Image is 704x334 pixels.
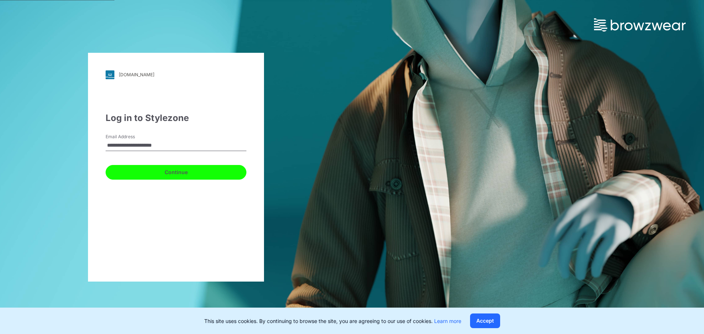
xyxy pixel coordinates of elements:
[470,313,500,328] button: Accept
[106,70,246,79] a: [DOMAIN_NAME]
[119,72,154,77] div: [DOMAIN_NAME]
[106,133,157,140] label: Email Address
[106,165,246,180] button: Continue
[204,317,461,325] p: This site uses cookies. By continuing to browse the site, you are agreeing to our use of cookies.
[594,18,686,32] img: browzwear-logo.73288ffb.svg
[106,111,246,125] div: Log in to Stylezone
[106,70,114,79] img: svg+xml;base64,PHN2ZyB3aWR0aD0iMjgiIGhlaWdodD0iMjgiIHZpZXdCb3g9IjAgMCAyOCAyOCIgZmlsbD0ibm9uZSIgeG...
[434,318,461,324] a: Learn more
